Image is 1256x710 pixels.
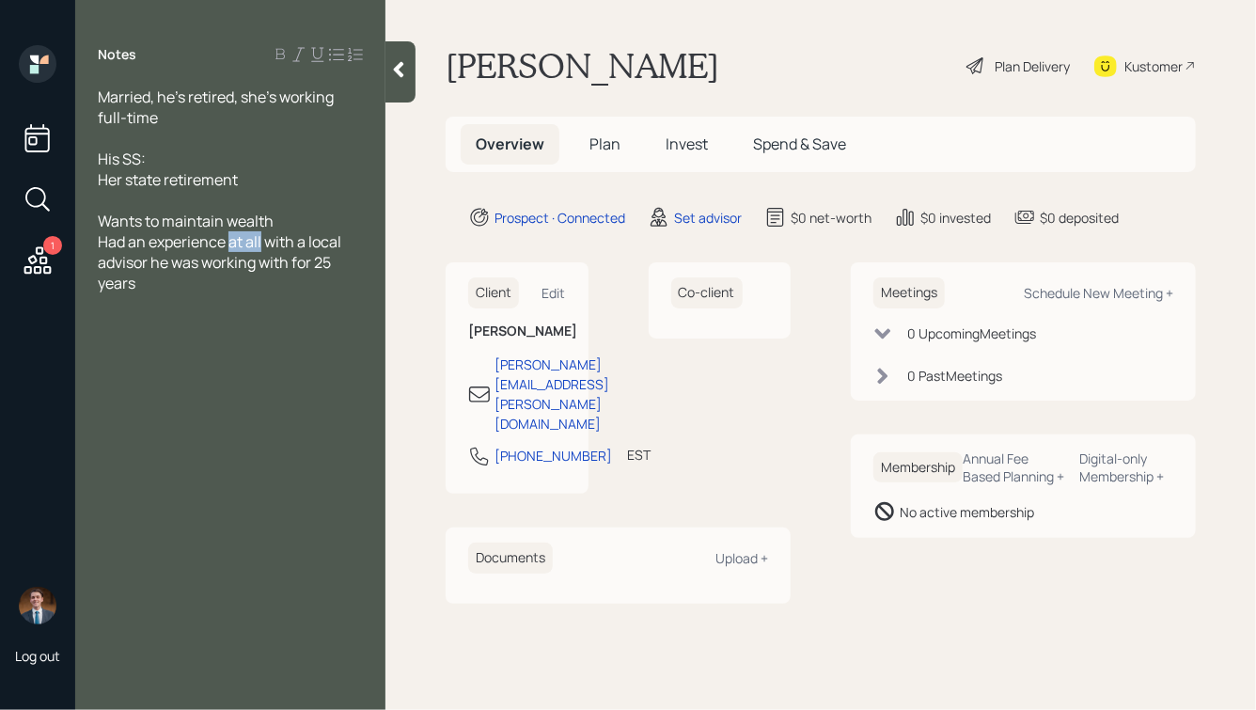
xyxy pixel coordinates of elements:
[666,134,708,154] span: Invest
[1024,284,1173,302] div: Schedule New Meeting +
[589,134,620,154] span: Plan
[98,149,146,169] span: His SS:
[476,134,544,154] span: Overview
[674,208,742,228] div: Set advisor
[1040,208,1119,228] div: $0 deposited
[98,169,238,190] span: Her state retirement
[98,211,274,231] span: Wants to maintain wealth
[446,45,719,87] h1: [PERSON_NAME]
[791,208,871,228] div: $0 net-worth
[468,277,519,308] h6: Client
[495,208,625,228] div: Prospect · Connected
[1124,56,1183,76] div: Kustomer
[873,277,945,308] h6: Meetings
[920,208,991,228] div: $0 invested
[963,450,1065,485] div: Annual Fee Based Planning +
[907,366,1002,386] div: 0 Past Meeting s
[873,452,963,483] h6: Membership
[542,284,566,302] div: Edit
[468,543,553,574] h6: Documents
[495,446,612,465] div: [PHONE_NUMBER]
[1080,450,1173,485] div: Digital-only Membership +
[43,236,62,255] div: 1
[753,134,846,154] span: Spend & Save
[98,87,337,128] span: Married, he's retired, she's working full-time
[900,502,1034,522] div: No active membership
[715,549,768,567] div: Upload +
[15,647,60,665] div: Log out
[995,56,1070,76] div: Plan Delivery
[468,323,566,339] h6: [PERSON_NAME]
[495,355,609,434] div: [PERSON_NAME][EMAIL_ADDRESS][PERSON_NAME][DOMAIN_NAME]
[98,45,136,64] label: Notes
[907,323,1036,343] div: 0 Upcoming Meeting s
[627,445,651,465] div: EST
[19,587,56,624] img: hunter_neumayer.jpg
[98,231,344,293] span: Had an experience at all with a local advisor he was working with for 25 years
[671,277,743,308] h6: Co-client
